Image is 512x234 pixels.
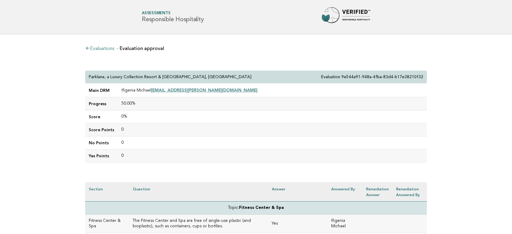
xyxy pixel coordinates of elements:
[327,182,362,202] th: Answered by
[85,46,114,51] a: Evaluations
[85,110,118,123] td: Score
[85,215,129,233] td: Fitness Center & Spa
[85,149,118,162] td: Yes Points
[118,84,427,97] td: Ifigenia Michael
[151,88,258,92] a: [EMAIL_ADDRESS][PERSON_NAME][DOMAIN_NAME]
[85,201,427,214] td: Topic:
[268,215,327,233] td: Yes
[117,46,164,51] li: Evaluation approval
[321,74,423,80] p: Evaluation 9e544a91-948a-4fba-83d4-b17e38210f32
[85,182,129,202] th: Section
[239,206,284,210] strong: Fitness Center & Spa
[268,182,327,202] th: Answer
[118,110,427,123] td: 0%
[118,136,427,149] td: 0
[118,123,427,136] td: 0
[362,182,392,202] th: Remediation Answer
[89,74,251,80] p: Parklane, a Luxury Collection Resort & [GEOGRAPHIC_DATA], [GEOGRAPHIC_DATA]
[142,12,204,23] h1: Responsible Hospitality
[133,218,264,229] h3: The Fitness Center and Spa are free of single-use plastic (and bioplastic), such as containers, c...
[85,136,118,149] td: No Points
[327,215,362,233] td: Ifigenia Michael
[392,182,427,202] th: Remediation Answered by
[118,149,427,162] td: 0
[129,182,268,202] th: Question
[85,97,118,110] td: Progress
[85,123,118,136] td: Score Points
[118,97,427,110] td: 50.00%
[142,12,204,15] span: Assessments
[85,84,118,97] td: Main DRM
[322,7,370,27] img: Forbes Travel Guide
